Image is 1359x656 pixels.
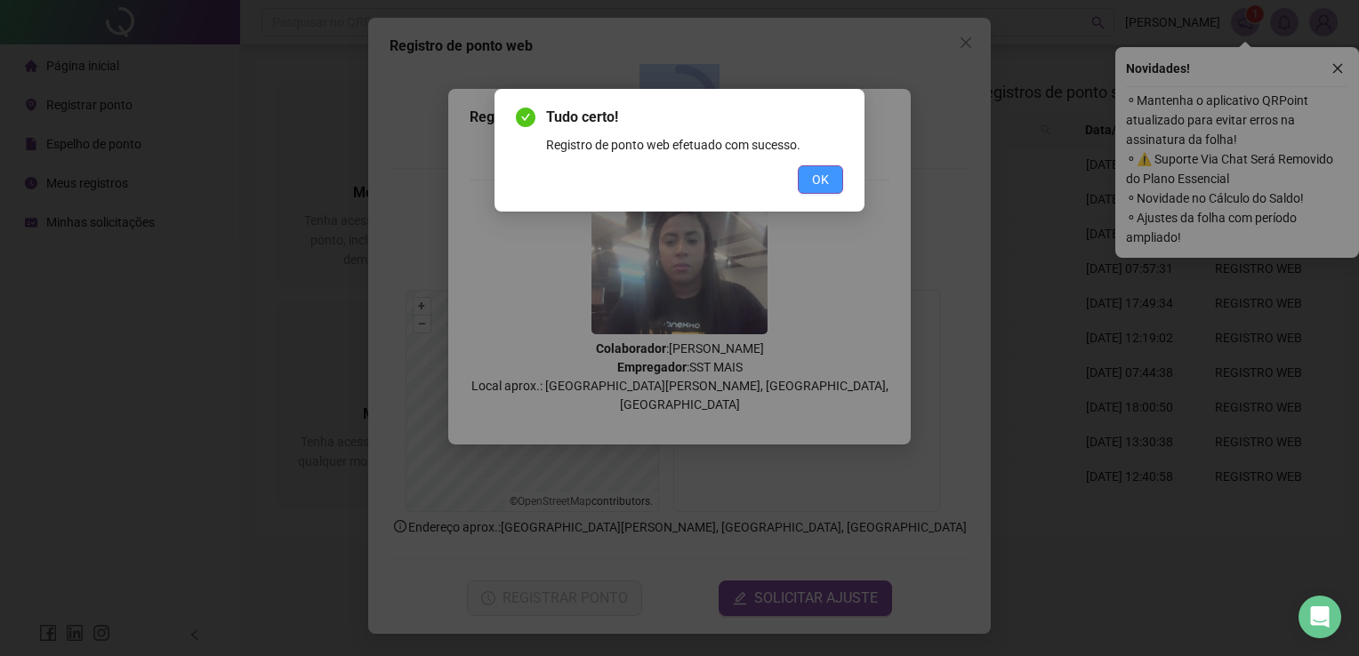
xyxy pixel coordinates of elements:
[812,170,829,189] span: OK
[516,108,535,127] span: check-circle
[546,107,843,128] span: Tudo certo!
[798,165,843,194] button: OK
[546,135,843,155] div: Registro de ponto web efetuado com sucesso.
[1299,596,1341,638] div: Open Intercom Messenger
